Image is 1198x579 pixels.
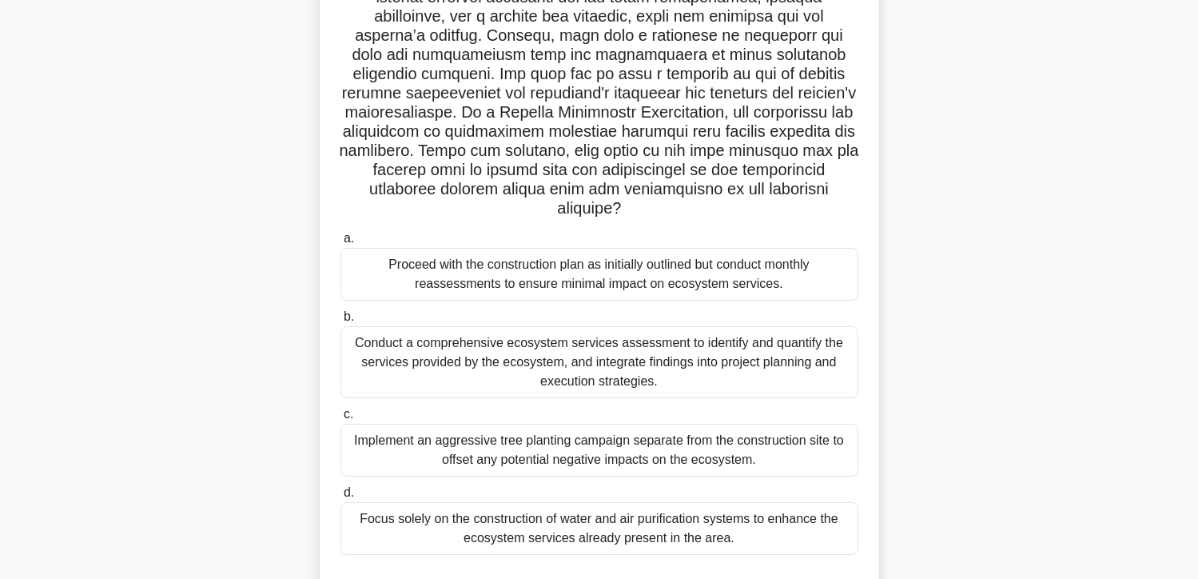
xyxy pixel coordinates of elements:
div: Proceed with the construction plan as initially outlined but conduct monthly reassessments to ens... [340,248,858,301]
div: Conduct a comprehensive ecosystem services assessment to identify and quantify the services provi... [340,326,858,398]
span: a. [344,231,354,245]
span: d. [344,485,354,499]
span: b. [344,309,354,323]
span: c. [344,407,353,421]
div: Implement an aggressive tree planting campaign separate from the construction site to offset any ... [340,424,858,477]
div: Focus solely on the construction of water and air purification systems to enhance the ecosystem s... [340,502,858,555]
